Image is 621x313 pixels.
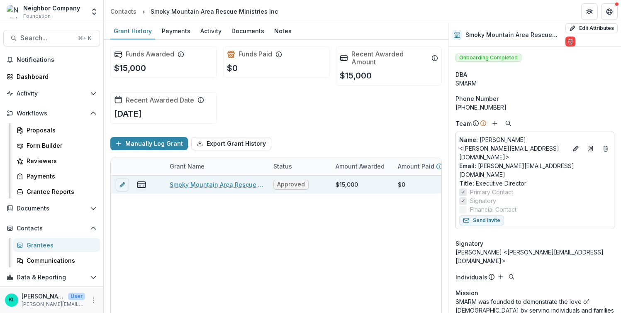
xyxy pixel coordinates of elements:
div: Notes [271,25,295,37]
div: $0 [398,180,405,189]
div: Grantee Reports [27,187,93,196]
div: Amount Awarded [331,157,393,175]
button: Get Help [601,3,618,20]
button: Add [496,272,506,282]
div: Payments [27,172,93,181]
a: Grantees [13,238,100,252]
h2: Recent Awarded Amount [351,50,429,66]
p: [PERSON_NAME] [22,292,65,301]
button: More [88,295,98,305]
span: Signatory [470,196,496,205]
div: Smoky Mountain Area Rescue Ministries Inc [151,7,278,16]
a: Smoky Mountain Area Rescue Ministries Inc - 2025 - Agency and Grant Information [170,180,263,189]
div: Status [268,157,331,175]
button: Open entity switcher [88,3,100,20]
button: Export Grant History [191,137,271,150]
button: view-payments [136,180,146,190]
button: Add [490,118,500,128]
p: Individuals [455,273,487,281]
button: Edit Attributes [565,23,618,33]
p: User [68,293,85,300]
p: [PERSON_NAME] <[PERSON_NAME][EMAIL_ADDRESS][DOMAIN_NAME]> [459,135,567,161]
span: Documents [17,205,87,212]
span: Name : [459,136,478,143]
span: Approved [277,181,305,188]
div: Dashboard [17,72,93,81]
button: Search... [3,30,100,46]
span: Title : [459,180,474,187]
p: $15,000 [114,62,146,74]
h2: Smoky Mountain Area Rescue Ministries Inc [465,32,562,39]
p: $0 [227,62,238,74]
p: $15,000 [340,69,372,82]
div: Kerri Lopez-Howell [9,297,15,303]
div: Activity [197,25,225,37]
p: Executive Director [459,179,611,188]
button: Open Data & Reporting [3,271,100,284]
span: Mission [455,289,478,297]
a: Communications [13,254,100,267]
h2: Recent Awarded Date [126,96,194,104]
a: Reviewers [13,154,100,168]
a: Name: [PERSON_NAME] <[PERSON_NAME][EMAIL_ADDRESS][DOMAIN_NAME]> [459,135,567,161]
div: Amount Paid [393,157,455,175]
div: Grant Name [165,157,268,175]
span: Foundation [23,12,51,20]
button: Open Contacts [3,222,100,235]
span: Onboarding Completed [455,54,521,62]
div: Grant Name [165,162,209,171]
span: DBA [455,70,467,79]
button: Search [503,118,513,128]
div: Grant History [110,25,155,37]
span: Signatory [455,239,483,248]
button: Deletes [601,144,611,154]
div: [PHONE_NUMBER] [455,103,614,112]
div: Status [268,162,297,171]
a: Form Builder [13,139,100,152]
span: Data & Reporting [17,274,87,281]
div: Amount Awarded [331,162,390,171]
a: Email: [PERSON_NAME][EMAIL_ADDRESS][DOMAIN_NAME] [459,161,611,179]
p: Team [455,119,472,128]
a: Documents [228,23,268,39]
div: Neighbor Company [23,4,80,12]
div: SMARM [455,79,614,88]
div: $15,000 [336,180,358,189]
div: Payments [158,25,194,37]
h2: Funds Awarded [126,50,174,58]
a: Contacts [107,5,140,17]
div: Form Builder [27,141,93,150]
button: Notifications [3,53,100,66]
div: Reviewers [27,156,93,165]
span: Workflows [17,110,87,117]
a: Notes [271,23,295,39]
span: Search... [20,34,73,42]
button: Delete [565,37,575,46]
span: Activity [17,90,87,97]
a: Go to contact [584,142,597,155]
p: [PERSON_NAME][EMAIL_ADDRESS][DOMAIN_NAME] [22,301,85,308]
p: [DATE] [114,108,142,120]
a: Payments [158,23,194,39]
button: edit [116,178,129,191]
div: Contacts [110,7,136,16]
a: Payments [13,169,100,183]
h2: Funds Paid [239,50,272,58]
button: Open Documents [3,202,100,215]
div: ⌘ + K [76,34,93,43]
div: Proposals [27,126,93,134]
span: Phone Number [455,94,499,103]
span: Email: [459,162,476,169]
div: [PERSON_NAME] <[PERSON_NAME][EMAIL_ADDRESS][DOMAIN_NAME]> [455,248,614,265]
a: Grantee Reports [13,185,100,198]
a: Proposals [13,123,100,137]
nav: breadcrumb [107,5,281,17]
button: Open Activity [3,87,100,100]
a: Activity [197,23,225,39]
a: Grant History [110,23,155,39]
span: Primary Contact [470,188,513,196]
div: Grantees [27,241,93,249]
button: Send Invite [459,215,504,225]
